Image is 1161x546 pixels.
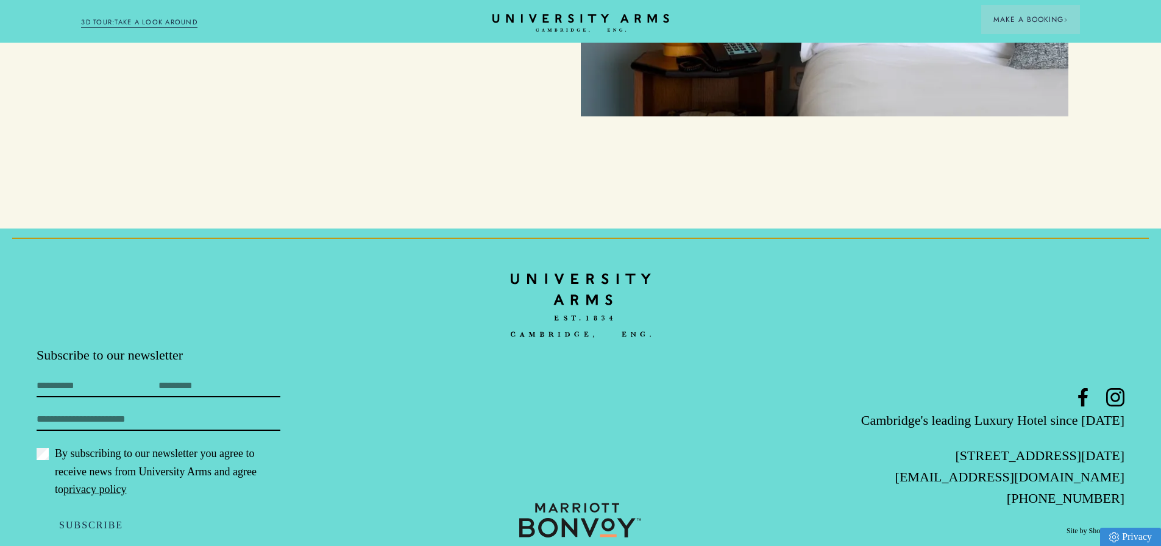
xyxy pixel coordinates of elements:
a: Home [492,14,669,33]
label: By subscribing to our newsletter you agree to receive news from University Arms and agree to [37,445,280,498]
img: 0b373a9250846ddb45707c9c41e4bd95.svg [519,503,641,537]
a: privacy policy [63,483,126,495]
a: Facebook [1074,388,1092,406]
p: Subscribe to our newsletter [37,346,399,364]
button: Subscribe [37,512,146,538]
p: [STREET_ADDRESS][DATE] [762,445,1124,466]
a: Home [511,265,651,346]
a: Privacy [1100,528,1161,546]
a: [PHONE_NUMBER] [1007,491,1124,506]
a: [EMAIL_ADDRESS][DOMAIN_NAME] [895,469,1124,484]
p: Cambridge's leading Luxury Hotel since [DATE] [762,409,1124,431]
img: Arrow icon [1063,18,1068,22]
img: Privacy [1109,532,1119,542]
button: Make a BookingArrow icon [981,5,1080,34]
img: bc90c398f2f6aa16c3ede0e16ee64a97.svg [511,265,651,347]
input: By subscribing to our newsletter you agree to receive news from University Arms and agree topriva... [37,448,49,460]
a: 3D TOUR:TAKE A LOOK AROUND [81,17,197,28]
span: Make a Booking [993,14,1068,25]
a: Instagram [1106,388,1124,406]
a: Site by Show + Tell [1067,526,1124,536]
